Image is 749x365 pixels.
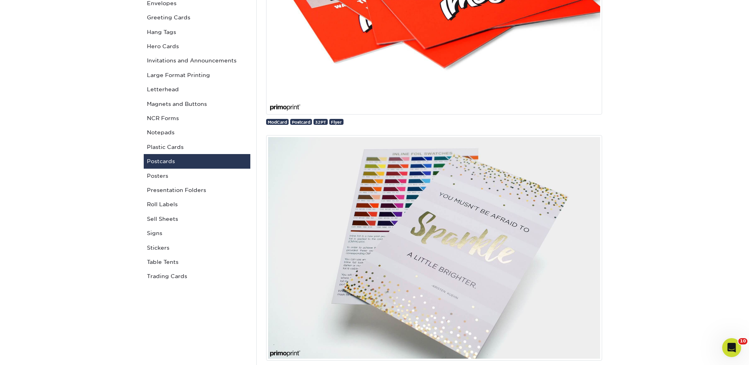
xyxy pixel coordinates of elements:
a: Table Tents [144,255,250,269]
a: Plastic Cards [144,140,250,154]
a: Sell Sheets [144,212,250,226]
span: Postcard [292,120,310,124]
a: Magnets and Buttons [144,97,250,111]
a: Hero Cards [144,39,250,53]
iframe: Intercom live chat [722,338,741,357]
span: Flyer [331,120,342,124]
a: Stickers [144,241,250,255]
a: Roll Labels [144,197,250,211]
a: Signs [144,226,250,240]
img: Add unlimited metallic CMYK colors to your artwork with inline foil! [266,135,602,361]
iframe: Google Customer Reviews [2,341,67,362]
a: Notepads [144,125,250,139]
span: ModCard [268,120,287,124]
a: Invitations and Announcements [144,53,250,68]
span: 10 [738,338,747,344]
a: Posters [144,169,250,183]
a: Presentation Folders [144,183,250,197]
span: 32PT [315,120,326,124]
a: Flyer [329,119,344,125]
a: NCR Forms [144,111,250,125]
a: ModCard [266,119,289,125]
a: Letterhead [144,82,250,96]
a: Hang Tags [144,25,250,39]
a: 32PT [313,119,328,125]
a: Postcard [290,119,312,125]
a: Greeting Cards [144,10,250,24]
a: Postcards [144,154,250,168]
a: Large Format Printing [144,68,250,82]
a: Trading Cards [144,269,250,283]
